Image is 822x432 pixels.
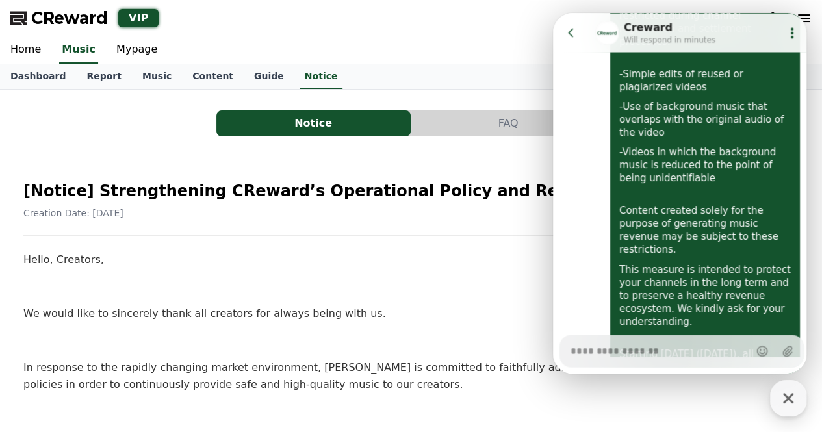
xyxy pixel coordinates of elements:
[23,181,799,201] h2: [Notice] Strengthening CReward’s Operational Policy and Request for Cooperation
[10,8,108,29] a: CReward
[411,110,606,136] button: FAQ
[132,64,182,89] a: Music
[244,64,294,89] a: Guide
[23,251,799,268] p: Hello, Creators,
[31,8,108,29] span: CReward
[300,64,343,89] a: Notice
[59,36,98,64] a: Music
[216,110,411,136] button: Notice
[182,64,244,89] a: Content
[118,9,159,27] div: VIP
[553,13,806,374] iframe: Channel chat
[106,36,168,64] a: Mypage
[23,359,799,392] p: In response to the rapidly changing market environment, [PERSON_NAME] is committed to faithfully ...
[23,305,799,322] p: We would like to sincerely thank all creators for always being with us.
[23,208,123,218] span: Creation Date: [DATE]
[76,64,132,89] a: Report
